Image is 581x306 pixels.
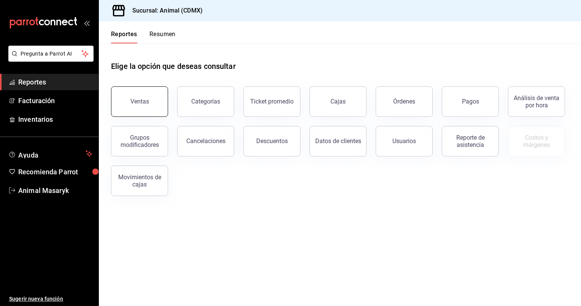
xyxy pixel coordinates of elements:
div: Ventas [130,98,149,105]
button: Datos de clientes [310,126,367,156]
div: Usuarios [392,137,416,145]
button: open_drawer_menu [84,20,90,26]
button: Pagos [442,86,499,117]
div: navigation tabs [111,30,176,43]
div: Grupos modificadores [116,134,163,148]
span: Ayuda [18,149,83,158]
button: Usuarios [376,126,433,156]
div: Datos de clientes [315,137,361,145]
div: Ticket promedio [250,98,294,105]
div: Análisis de venta por hora [513,94,560,109]
a: Pregunta a Parrot AI [5,55,94,63]
div: Cajas [330,97,346,106]
button: Análisis de venta por hora [508,86,565,117]
button: Resumen [149,30,176,43]
h1: Elige la opción que deseas consultar [111,61,236,72]
button: Contrata inventarios para ver este reporte [508,126,565,156]
div: Cancelaciones [186,137,225,145]
div: Pagos [462,98,479,105]
button: Órdenes [376,86,433,117]
button: Categorías [177,86,234,117]
div: Movimientos de cajas [116,174,163,188]
button: Reportes [111,30,137,43]
span: Animal Masaryk [18,185,92,196]
div: Reporte de asistencia [447,134,494,148]
button: Grupos modificadores [111,126,168,156]
div: Costos y márgenes [513,134,560,148]
button: Movimientos de cajas [111,166,168,196]
div: Órdenes [393,98,415,105]
span: Reportes [18,77,92,87]
span: Inventarios [18,114,92,124]
h3: Sucursal: Animal (CDMX) [126,6,203,15]
span: Sugerir nueva función [9,295,92,303]
span: Facturación [18,96,92,106]
button: Pregunta a Parrot AI [8,46,94,62]
button: Cancelaciones [177,126,234,156]
button: Reporte de asistencia [442,126,499,156]
div: Categorías [191,98,220,105]
span: Recomienda Parrot [18,167,92,177]
button: Ventas [111,86,168,117]
a: Cajas [310,86,367,117]
span: Pregunta a Parrot AI [21,50,82,58]
button: Ticket promedio [243,86,300,117]
button: Descuentos [243,126,300,156]
div: Descuentos [256,137,288,145]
